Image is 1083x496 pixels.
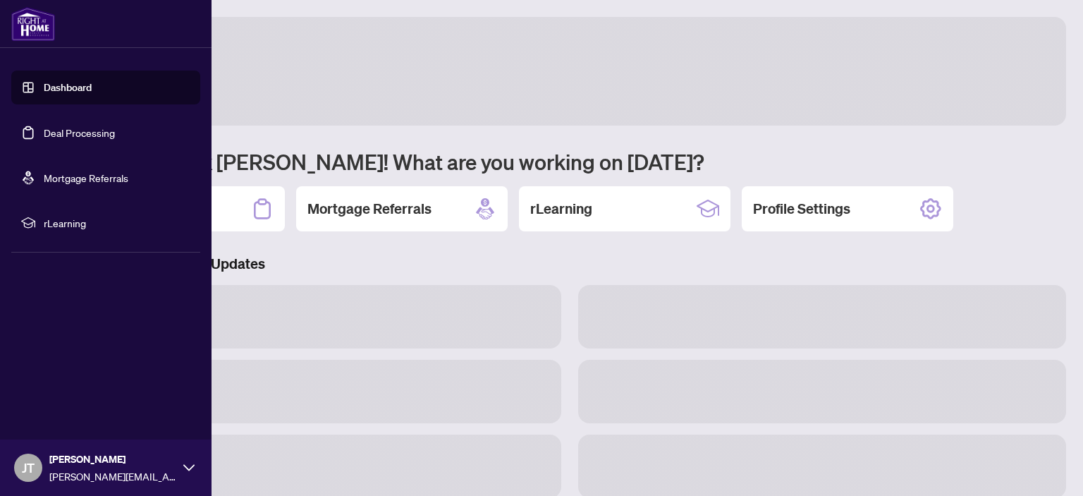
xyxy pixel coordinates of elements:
span: JT [22,458,35,478]
span: [PERSON_NAME] [49,452,176,467]
img: logo [11,7,55,41]
a: Mortgage Referrals [44,171,128,184]
h2: Mortgage Referrals [307,199,432,219]
h2: Profile Settings [753,199,850,219]
h1: Welcome back [PERSON_NAME]! What are you working on [DATE]? [73,148,1066,175]
a: Deal Processing [44,126,115,139]
h3: Brokerage & Industry Updates [73,254,1066,274]
span: rLearning [44,215,190,231]
h2: rLearning [530,199,592,219]
a: Dashboard [44,81,92,94]
span: [PERSON_NAME][EMAIL_ADDRESS][DOMAIN_NAME] [49,468,176,484]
